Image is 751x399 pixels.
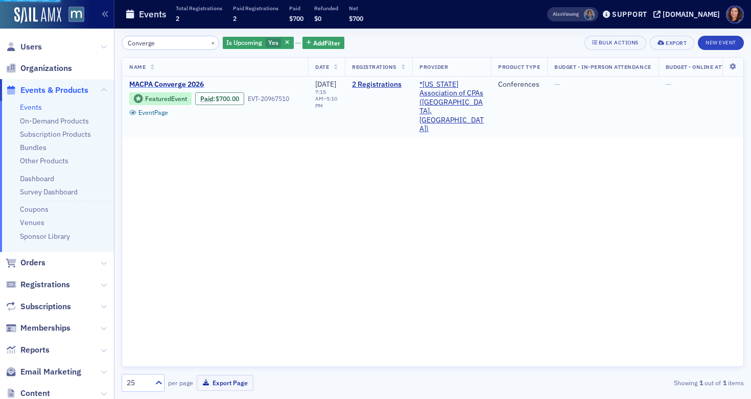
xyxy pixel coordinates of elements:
a: View Homepage [61,7,84,24]
strong: 1 [721,378,728,387]
a: Organizations [6,63,72,74]
a: Subscription Products [20,130,91,139]
img: SailAMX [68,7,84,22]
div: 25 [127,378,149,388]
div: [DOMAIN_NAME] [663,10,720,19]
span: Is Upcoming [226,38,262,46]
span: *Maryland Association of CPAs (Timonium, MD) [419,80,484,134]
span: $0 [314,14,321,22]
a: Registrations [6,279,70,290]
span: Yes [268,38,278,46]
span: Orders [20,257,45,268]
a: On-Demand Products [20,116,89,126]
a: Paid [200,95,213,103]
a: Events & Products [6,85,88,96]
span: Viewing [553,11,579,18]
div: Yes [223,37,294,49]
button: × [208,38,218,47]
a: EventPage [129,109,168,116]
span: $700.00 [216,95,239,103]
span: $700 [349,14,363,22]
p: Paid [289,5,303,12]
p: Net [349,5,363,12]
div: – [315,89,338,109]
span: Content [20,388,50,399]
time: 7:15 AM [315,88,326,102]
button: AddFilter [302,37,344,49]
span: Registrations [20,279,70,290]
img: SailAMX [14,7,61,23]
span: — [554,80,560,89]
span: 2 [176,14,179,22]
button: Export Page [197,375,253,391]
span: Email Marketing [20,366,81,378]
span: $700 [289,14,303,22]
a: Coupons [20,205,49,214]
div: Featured Event [145,96,187,102]
a: Other Products [20,156,68,165]
a: Survey Dashboard [20,187,78,196]
span: Reports [20,344,50,356]
a: Orders [6,257,45,268]
time: 5:10 PM [315,95,337,109]
a: 2 Registrations [352,80,405,89]
p: Refunded [314,5,338,12]
span: Users [20,41,42,53]
span: : [200,95,216,103]
h1: Events [139,8,167,20]
a: MACPA Converge 2026 [129,80,301,89]
span: [DATE] [315,80,336,89]
div: Export [666,40,687,46]
a: Sponsor Library [20,232,70,241]
span: Add Filter [313,38,340,47]
a: *[US_STATE] Association of CPAs ([GEOGRAPHIC_DATA], [GEOGRAPHIC_DATA]) [419,80,484,134]
button: Export [650,36,694,50]
button: [DOMAIN_NAME] [653,11,723,18]
input: Search… [122,36,219,50]
a: Email Marketing [6,366,81,378]
a: Memberships [6,322,71,334]
a: Users [6,41,42,53]
span: Provider [419,63,448,70]
a: Bundles [20,143,46,152]
span: Chris Dougherty [584,9,595,20]
span: Budget - In-Person Attendance [554,63,651,70]
button: New Event [698,36,744,50]
span: Registrations [352,63,396,70]
button: Bulk Actions [584,36,646,50]
p: Total Registrations [176,5,222,12]
div: Bulk Actions [599,40,639,45]
a: Reports [6,344,50,356]
div: Paid: 4 - $70000 [195,92,244,105]
strong: 1 [697,378,705,387]
a: Venues [20,218,44,227]
div: Conferences [498,80,540,89]
div: Support [612,10,647,19]
span: Subscriptions [20,301,71,312]
p: Paid Registrations [233,5,278,12]
a: Content [6,388,50,399]
span: Events & Products [20,85,88,96]
a: Subscriptions [6,301,71,312]
div: Featured Event [129,92,192,105]
span: Organizations [20,63,72,74]
div: Showing out of items [544,378,744,387]
span: Product Type [498,63,540,70]
a: Events [20,103,42,112]
div: Also [553,11,562,17]
span: — [666,80,671,89]
span: Date [315,63,329,70]
div: EVT-20967510 [248,95,289,103]
span: Name [129,63,146,70]
span: Profile [726,6,744,23]
label: per page [168,378,193,387]
span: Memberships [20,322,71,334]
a: Dashboard [20,174,54,183]
span: 2 [233,14,237,22]
a: New Event [698,37,744,46]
